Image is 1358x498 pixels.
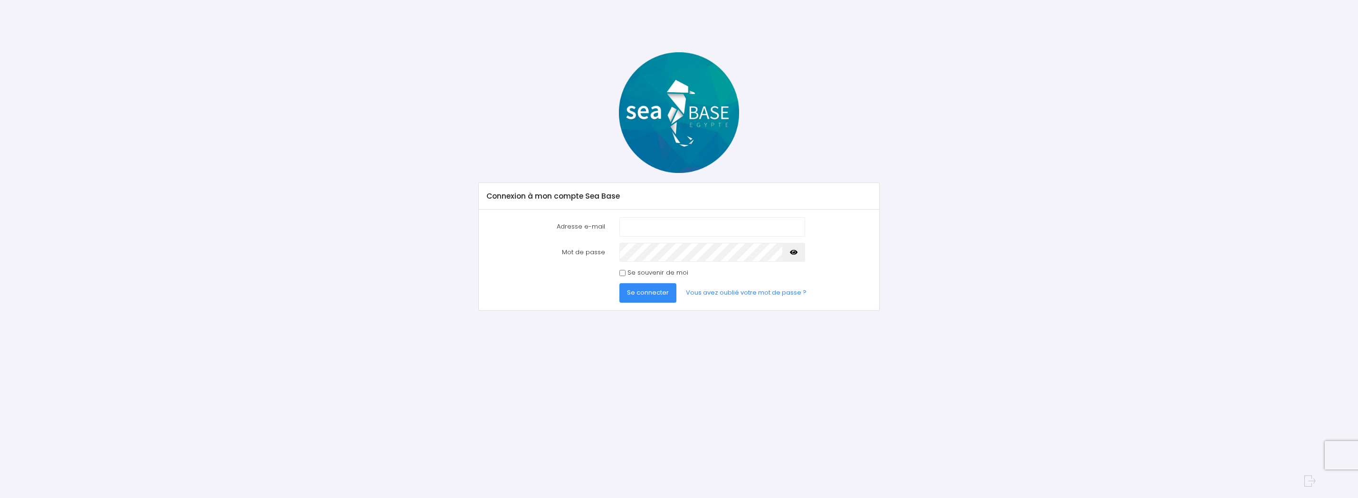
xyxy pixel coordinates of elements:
[479,183,879,210] div: Connexion à mon compte Sea Base
[479,217,612,236] label: Adresse e-mail
[627,268,688,278] label: Se souvenir de moi
[479,243,612,262] label: Mot de passe
[627,288,669,297] span: Se connecter
[619,283,676,302] button: Se connecter
[678,283,814,302] a: Vous avez oublié votre mot de passe ?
